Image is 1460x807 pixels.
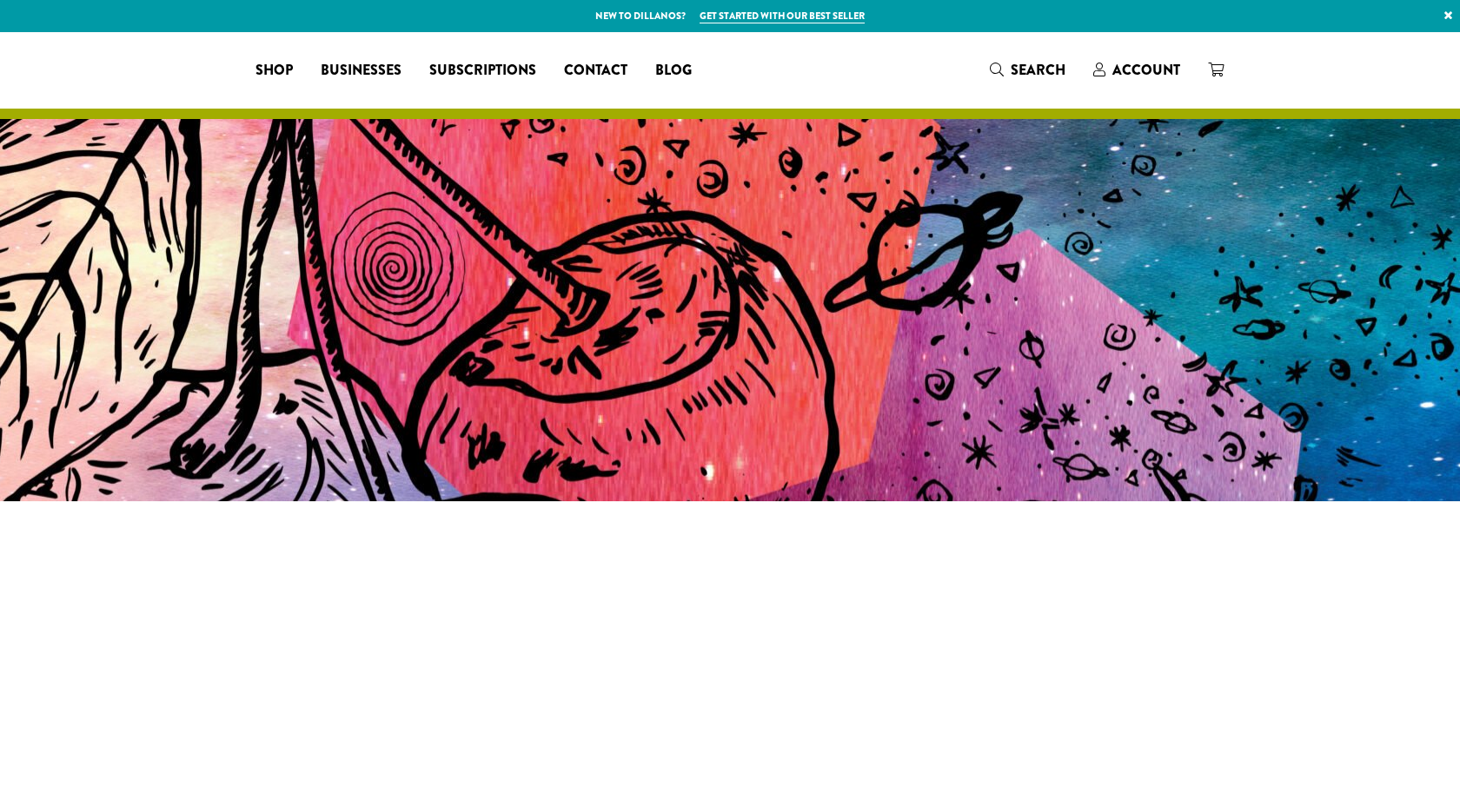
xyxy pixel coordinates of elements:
span: Subscriptions [429,60,536,82]
span: Account [1112,60,1180,80]
span: Search [1011,60,1065,80]
span: Contact [564,60,627,82]
a: Shop [242,56,307,84]
span: Businesses [321,60,401,82]
span: Blog [655,60,692,82]
a: Search [976,56,1079,84]
a: Get started with our best seller [700,9,865,23]
span: Shop [255,60,293,82]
